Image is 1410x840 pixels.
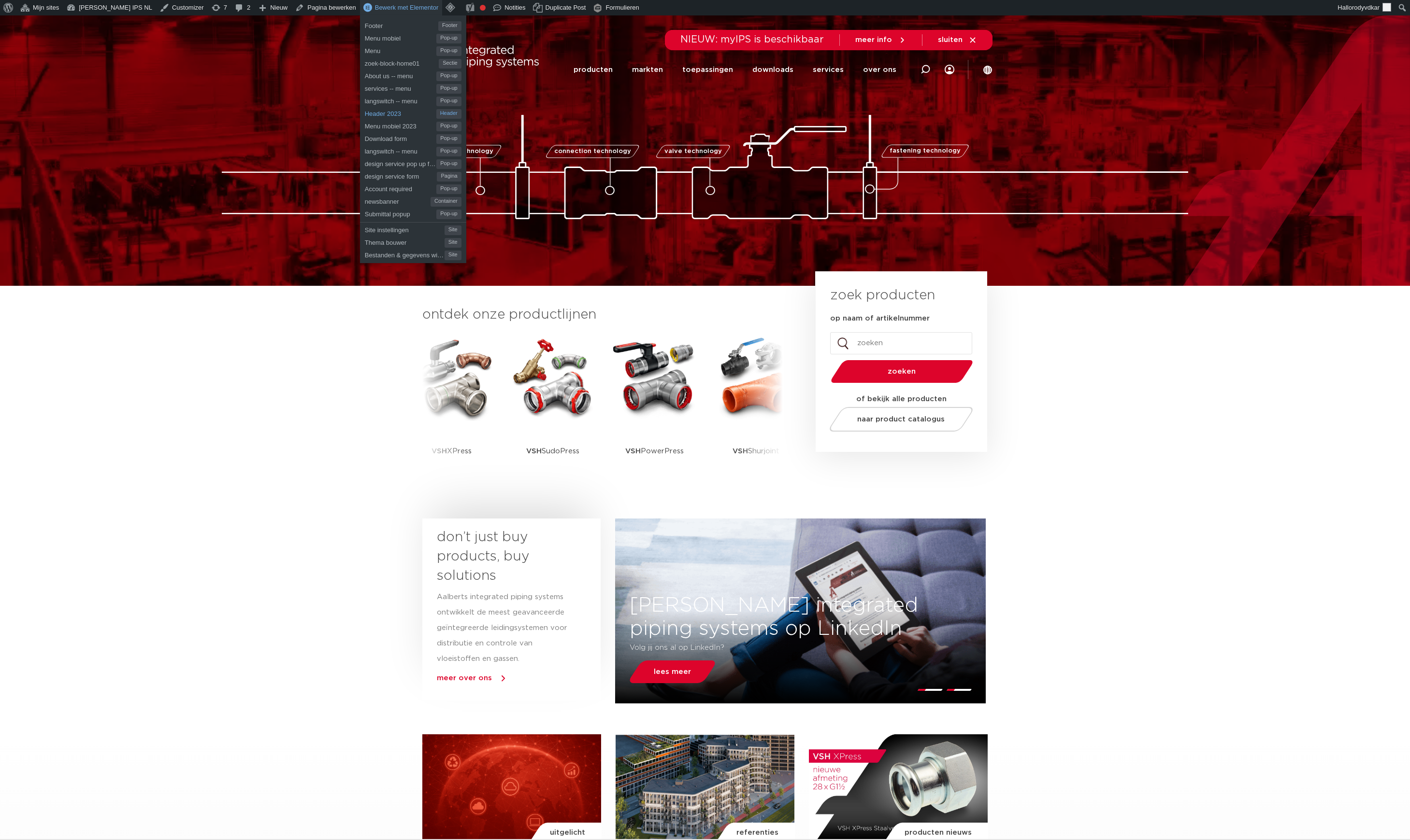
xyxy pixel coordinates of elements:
[830,332,972,354] input: zoeken
[436,84,461,94] span: Pop-up
[365,119,437,131] span: Menu mobiel 2023
[360,106,466,119] a: Header 2023Header
[938,36,963,43] span: sluiten
[360,156,466,169] a: design service pop up formPop-up
[360,94,466,106] a: langswitch -- menuPop-up
[365,81,437,94] span: services -- menu
[625,421,684,481] p: PowerPress
[445,238,461,248] span: Site
[365,223,445,235] span: Site instellingen
[365,169,437,182] span: design service form
[752,50,793,89] a: downloads
[360,69,466,81] a: About us -- menuPop-up
[830,314,930,323] label: op naam of artikelnummer
[436,147,461,156] span: Pop-up
[947,689,972,691] li: Page dot 2
[436,134,461,144] span: Pop-up
[360,119,466,131] a: Menu mobiel 2023Pop-up
[611,334,698,481] a: VSHPowerPress
[945,50,954,89] nav: Menu
[526,421,579,481] p: SudoPress
[365,235,445,248] span: Thema bouwer
[437,528,568,586] h3: don’t just buy products, buy solutions
[360,194,466,207] a: newsbannerContainer
[365,194,431,207] span: newsbanner
[436,109,461,119] span: Header
[432,421,472,481] p: XPress
[437,589,568,667] p: Aalberts integrated piping systems ontwikkelt de meest geavanceerde geïntegreerde leidingsystemen...
[830,286,935,305] h3: zoek producten
[918,689,943,691] li: Page dot 1
[436,97,461,106] span: Pop-up
[436,71,461,81] span: Pop-up
[365,31,437,43] span: Menu mobiel
[436,46,461,56] span: Pop-up
[360,18,466,31] a: FooterFooter
[360,169,466,182] a: design service formPagina
[890,148,961,154] span: fastening technology
[365,144,437,156] span: langswitch -- menu
[438,21,461,31] span: Footer
[654,668,691,675] span: lees meer
[365,248,445,260] span: Bestanden & gegevens wissen
[827,359,977,384] button: zoeken
[432,148,493,154] span: piping technology
[813,50,844,89] a: services
[432,448,447,455] strong: VSH
[554,148,631,154] span: connection technology
[627,660,718,683] a: lees meer
[360,182,466,194] a: Account requiredPop-up
[509,334,596,481] a: VSHSudoPress
[360,144,466,156] a: langswitch -- menuPop-up
[856,368,948,375] span: zoeken
[365,94,437,106] span: langswitch -- menu
[408,334,495,481] a: VSHXPress
[436,122,461,131] span: Pop-up
[858,416,945,423] span: naar product catalogus
[365,156,437,169] span: design service pop up form
[365,207,437,219] span: Submittal popup
[365,182,437,194] span: Account required
[1352,4,1380,11] span: rodyvdkar
[733,448,748,455] strong: VSH
[360,131,466,144] a: Download formPop-up
[436,159,461,169] span: Pop-up
[360,223,466,235] a: Site instellingenSite
[365,56,439,69] span: zoek-block-home01
[439,59,461,69] span: Sectie
[680,35,824,44] span: NIEUW: myIPS is beschikbaar
[360,207,466,219] a: Submittal popupPop-up
[365,106,436,119] span: Header 2023
[360,56,466,69] a: zoek-block-home01Sectie
[855,36,892,43] span: meer info
[431,197,461,207] span: Container
[365,43,437,56] span: Menu
[375,4,439,11] span: Bewerk met Elementor
[422,305,783,324] h3: ontdek onze productlijnen
[526,448,542,455] strong: VSH
[632,50,663,89] a: markten
[615,594,986,640] h3: [PERSON_NAME] integrated piping systems op LinkedIn
[436,34,461,43] span: Pop-up
[360,235,466,248] a: Thema bouwerSite
[437,674,492,682] a: meer over ons
[827,407,976,432] a: naar product catalogus
[360,81,466,94] a: services -- menuPop-up
[630,640,913,656] p: Volg jij ons al op LinkedIn?
[856,395,947,403] strong: of bekijk alle producten
[437,172,461,182] span: Pagina
[625,448,641,455] strong: VSH
[365,18,438,31] span: Footer
[664,148,721,154] span: valve technology
[365,69,437,81] span: About us -- menu
[938,36,977,44] a: sluiten
[480,5,486,11] div: Focus keyphrase niet ingevuld
[855,36,906,44] a: meer info
[436,184,461,194] span: Pop-up
[360,43,466,56] a: MenuPop-up
[682,50,733,89] a: toepassingen
[945,50,954,89] : my IPS
[360,31,466,43] a: Menu mobielPop-up
[863,50,896,89] a: over ons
